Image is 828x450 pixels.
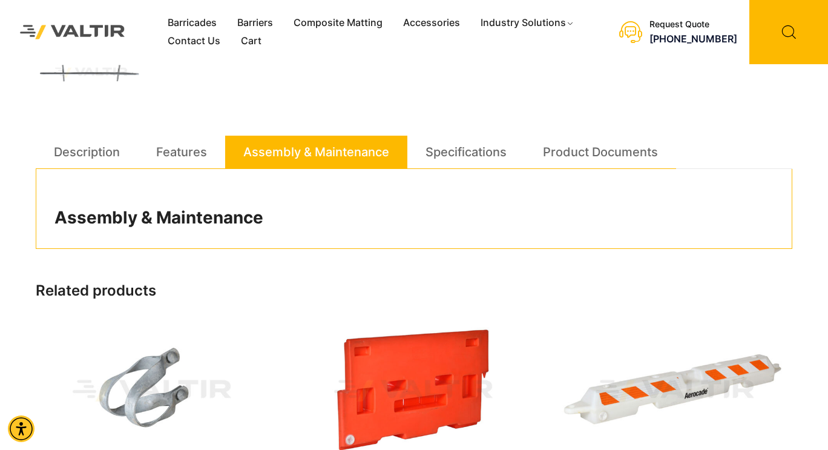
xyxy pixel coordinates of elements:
a: Barricades [157,14,227,32]
a: Product Documents [543,136,658,168]
div: Accessibility Menu [8,415,34,442]
a: Industry Solutions [470,14,585,32]
a: Barriers [227,14,283,32]
a: Contact Us [157,32,231,50]
a: Features [156,136,207,168]
a: call (888) 496-3625 [649,33,737,45]
h2: Related products [36,282,792,300]
img: A long, straight metal bar with two perpendicular extensions on either side, likely a tool or par... [36,40,145,105]
h2: Assembly & Maintenance [54,208,774,228]
a: Composite Matting [283,14,393,32]
a: Cart [231,32,272,50]
a: Description [54,136,120,168]
div: Request Quote [649,19,737,30]
a: Specifications [425,136,507,168]
a: Accessories [393,14,470,32]
a: Assembly & Maintenance [243,136,389,168]
img: Valtir Rentals [9,14,136,50]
